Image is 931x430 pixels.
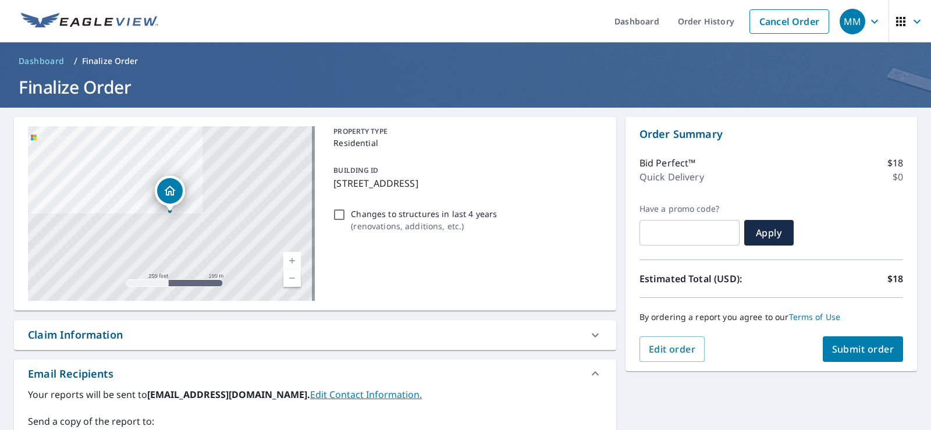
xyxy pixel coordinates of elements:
[28,388,602,401] label: Your reports will be sent to
[639,156,696,170] p: Bid Perfect™
[28,327,123,343] div: Claim Information
[283,252,301,269] a: Current Level 17, Zoom In
[351,220,497,232] p: ( renovations, additions, etc. )
[893,170,903,184] p: $0
[823,336,904,362] button: Submit order
[639,272,772,286] p: Estimated Total (USD):
[840,9,865,34] div: MM
[14,360,616,388] div: Email Recipients
[310,388,422,401] a: EditContactInfo
[887,272,903,286] p: $18
[749,9,829,34] a: Cancel Order
[832,343,894,356] span: Submit order
[74,54,77,68] li: /
[28,414,602,428] label: Send a copy of the report to:
[333,137,597,149] p: Residential
[19,55,65,67] span: Dashboard
[14,52,917,70] nav: breadcrumb
[639,170,704,184] p: Quick Delivery
[754,226,784,239] span: Apply
[789,311,841,322] a: Terms of Use
[283,269,301,287] a: Current Level 17, Zoom Out
[649,343,696,356] span: Edit order
[14,320,616,350] div: Claim Information
[14,52,69,70] a: Dashboard
[351,208,497,220] p: Changes to structures in last 4 years
[155,176,185,212] div: Dropped pin, building 1, Residential property, 1213 Drexel Rd West Palm Beach, FL 33417
[333,126,597,137] p: PROPERTY TYPE
[82,55,138,67] p: Finalize Order
[14,75,917,99] h1: Finalize Order
[21,13,158,30] img: EV Logo
[147,388,310,401] b: [EMAIL_ADDRESS][DOMAIN_NAME].
[639,204,740,214] label: Have a promo code?
[639,126,903,142] p: Order Summary
[333,176,597,190] p: [STREET_ADDRESS]
[639,312,903,322] p: By ordering a report you agree to our
[887,156,903,170] p: $18
[639,336,705,362] button: Edit order
[333,165,378,175] p: BUILDING ID
[744,220,794,246] button: Apply
[28,366,113,382] div: Email Recipients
